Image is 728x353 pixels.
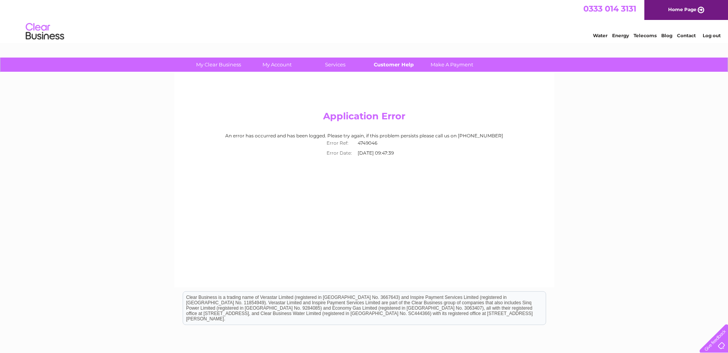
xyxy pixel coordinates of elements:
[182,133,547,158] div: An error has occurred and has been logged. Please try again, if this problem persists please call...
[182,111,547,125] h2: Application Error
[323,138,356,148] th: Error Ref:
[25,20,64,43] img: logo.png
[583,4,636,13] a: 0333 014 3131
[187,58,250,72] a: My Clear Business
[323,148,356,158] th: Error Date:
[593,33,607,38] a: Water
[677,33,696,38] a: Contact
[183,4,546,37] div: Clear Business is a trading name of Verastar Limited (registered in [GEOGRAPHIC_DATA] No. 3667643...
[356,138,405,148] td: 4749046
[304,58,367,72] a: Services
[612,33,629,38] a: Energy
[356,148,405,158] td: [DATE] 09:47:39
[661,33,672,38] a: Blog
[634,33,657,38] a: Telecoms
[245,58,309,72] a: My Account
[362,58,425,72] a: Customer Help
[703,33,721,38] a: Log out
[420,58,484,72] a: Make A Payment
